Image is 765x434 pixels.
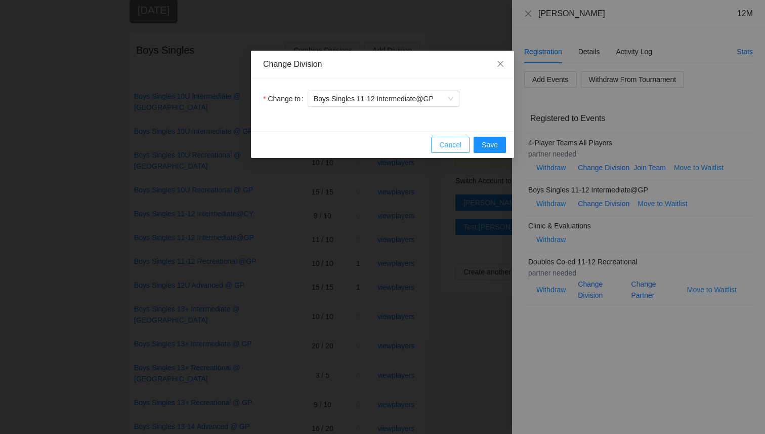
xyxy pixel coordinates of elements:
label: Change to [263,91,308,107]
button: Cancel [431,137,470,153]
span: Cancel [439,139,461,150]
button: Save [474,137,506,153]
div: Change Division [263,59,502,70]
span: Save [482,139,498,150]
button: Close [487,51,514,78]
span: close [496,60,504,68]
span: Boys Singles 11-12 Intermediate@GP [314,91,453,106]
